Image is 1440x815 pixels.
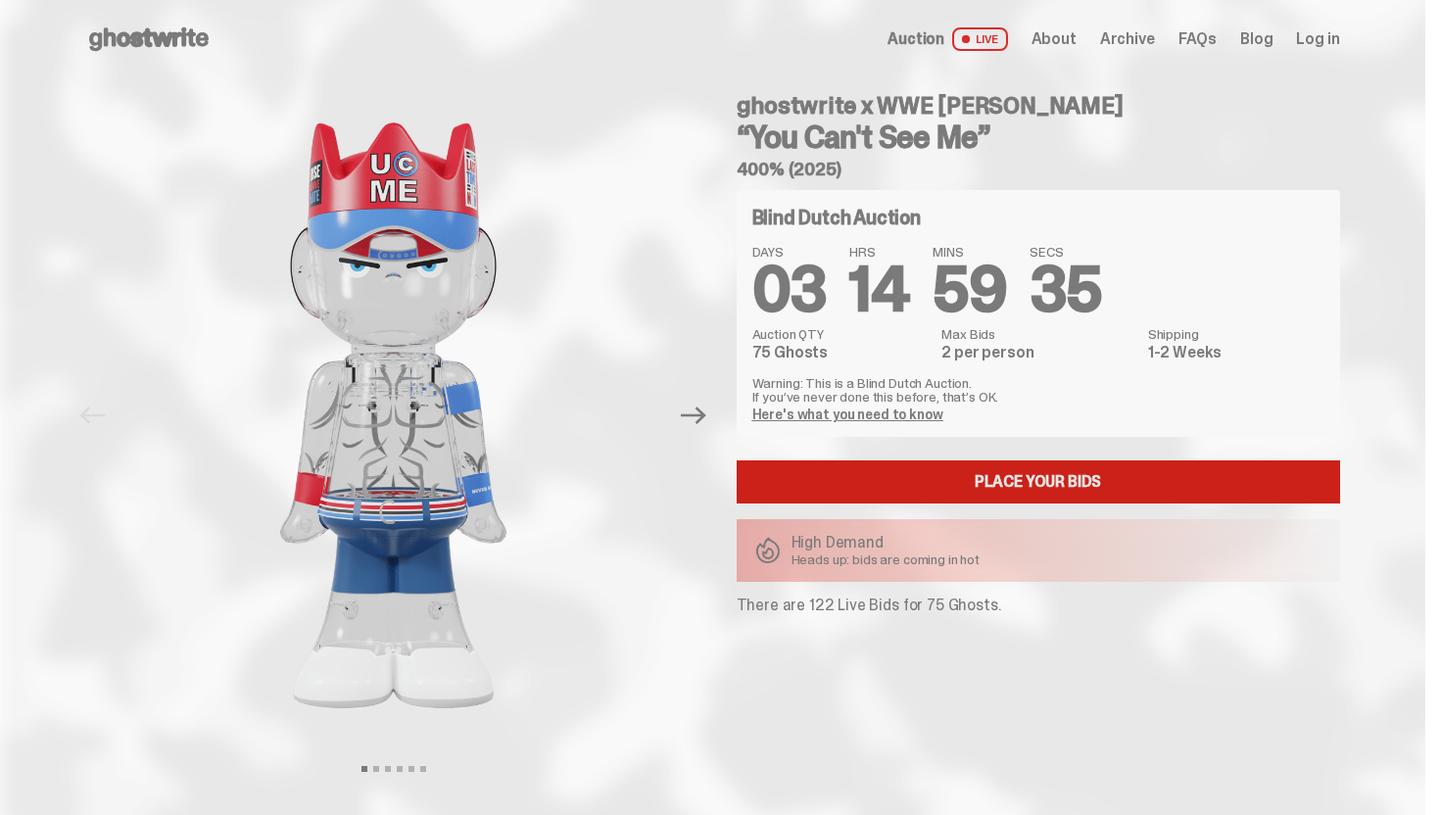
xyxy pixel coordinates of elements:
[752,406,943,423] a: Here's what you need to know
[737,161,1340,178] h5: 400% (2025)
[752,345,931,360] dd: 75 Ghosts
[673,394,716,437] button: Next
[1030,245,1102,259] span: SECS
[408,766,414,772] button: View slide 5
[1296,31,1339,47] a: Log in
[737,94,1340,118] h4: ghostwrite x WWE [PERSON_NAME]
[385,766,391,772] button: View slide 3
[849,245,909,259] span: HRS
[792,535,981,551] p: High Demand
[1032,31,1077,47] a: About
[737,460,1340,503] a: Place your Bids
[373,766,379,772] button: View slide 2
[888,31,944,47] span: Auction
[752,376,1324,404] p: Warning: This is a Blind Dutch Auction. If you’ve never done this before, that’s OK.
[1148,345,1324,360] dd: 1-2 Weeks
[752,208,921,227] h4: Blind Dutch Auction
[752,245,827,259] span: DAYS
[752,249,827,330] span: 03
[1100,31,1155,47] a: Archive
[941,345,1135,360] dd: 2 per person
[124,78,663,752] img: John_Cena_Hero_1.png
[752,327,931,341] dt: Auction QTY
[792,552,981,566] p: Heads up: bids are coming in hot
[1148,327,1324,341] dt: Shipping
[952,27,1008,51] span: LIVE
[737,598,1340,613] p: There are 122 Live Bids for 75 Ghosts.
[1030,249,1102,330] span: 35
[933,245,1006,259] span: MINS
[888,27,1007,51] a: Auction LIVE
[420,766,426,772] button: View slide 6
[933,249,1006,330] span: 59
[361,766,367,772] button: View slide 1
[849,249,909,330] span: 14
[1240,31,1272,47] a: Blog
[941,327,1135,341] dt: Max Bids
[1178,31,1217,47] a: FAQs
[397,766,403,772] button: View slide 4
[737,121,1340,153] h3: “You Can't See Me”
